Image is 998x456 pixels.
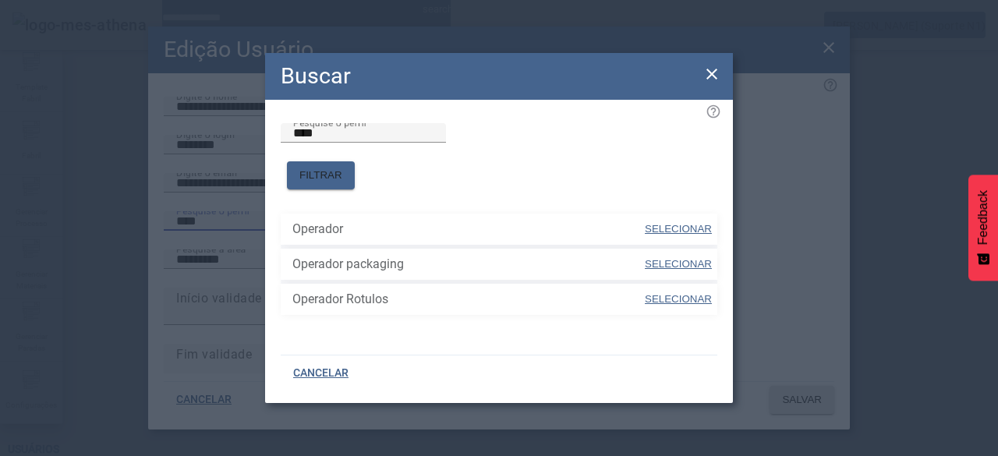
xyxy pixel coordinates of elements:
[645,293,712,305] span: SELECIONAR
[299,168,342,183] span: FILTRAR
[292,290,643,309] span: Operador Rotulos
[281,59,351,93] h2: Buscar
[292,255,643,274] span: Operador packaging
[643,285,713,313] button: SELECIONAR
[645,258,712,270] span: SELECIONAR
[293,117,366,128] mat-label: Pesquise o perfil
[976,190,990,245] span: Feedback
[292,220,643,239] span: Operador
[643,215,713,243] button: SELECIONAR
[281,359,361,387] button: CANCELAR
[968,175,998,281] button: Feedback - Mostrar pesquisa
[293,366,349,381] span: CANCELAR
[287,161,355,189] button: FILTRAR
[645,223,712,235] span: SELECIONAR
[643,250,713,278] button: SELECIONAR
